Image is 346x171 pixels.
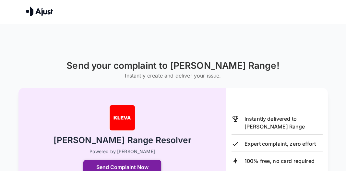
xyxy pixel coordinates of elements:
[245,157,315,165] p: 100% free, no card required
[54,135,191,146] h2: [PERSON_NAME] Range Resolver
[245,140,316,148] p: Expert complaint, zero effort
[66,60,279,71] h1: Send your complaint to [PERSON_NAME] Range!
[89,148,155,155] p: Powered by [PERSON_NAME]
[109,105,135,131] img: Kleva Range
[66,71,279,80] h6: Instantly create and deliver your issue.
[26,6,53,16] img: Ajust
[245,115,323,130] p: Instantly delivered to [PERSON_NAME] Range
